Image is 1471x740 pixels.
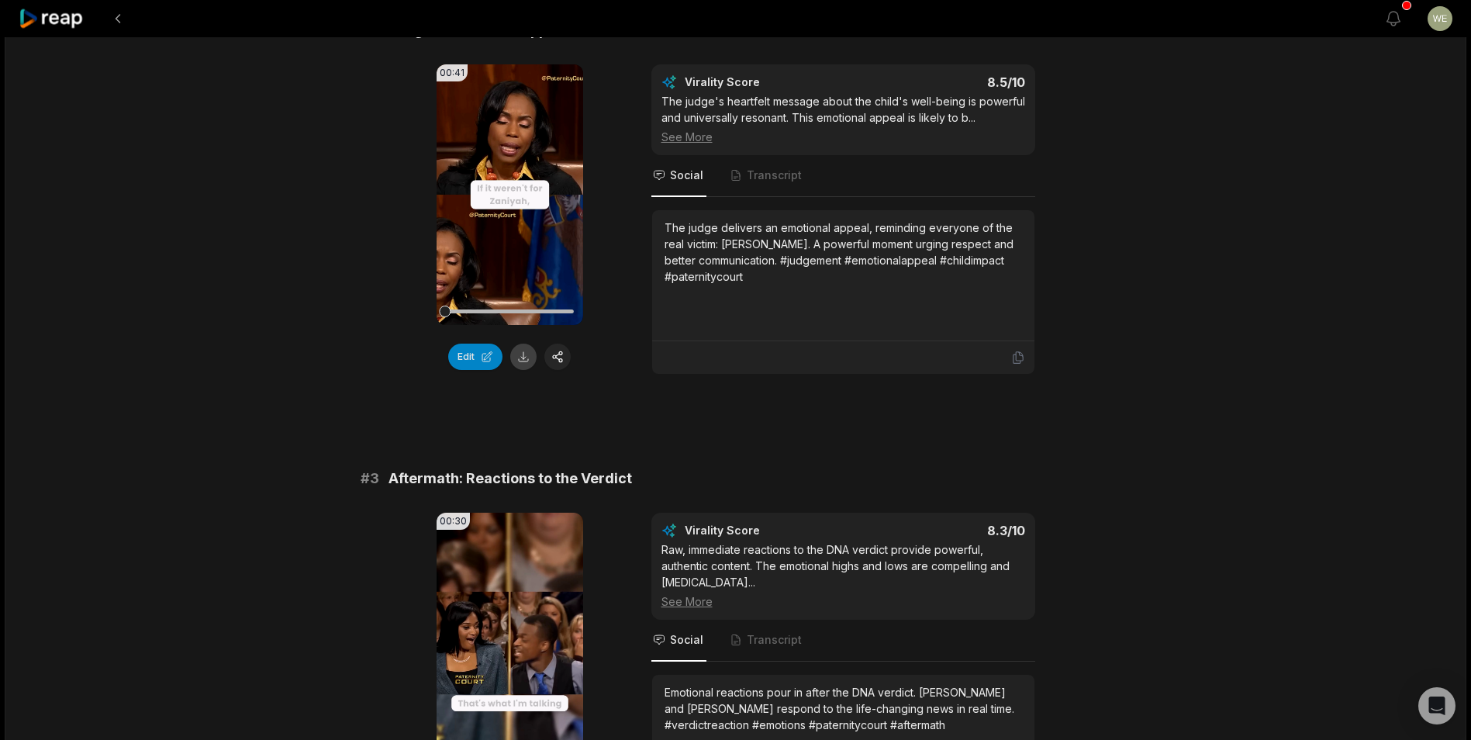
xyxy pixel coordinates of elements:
[685,523,851,538] div: Virality Score
[685,74,851,90] div: Virality Score
[858,523,1025,538] div: 8.3 /10
[665,220,1022,285] div: The judge delivers an emotional appeal, reminding everyone of the real victim: [PERSON_NAME]. A p...
[651,620,1035,662] nav: Tabs
[437,64,583,325] video: Your browser does not support mp4 format.
[651,155,1035,197] nav: Tabs
[858,74,1025,90] div: 8.5 /10
[747,168,802,183] span: Transcript
[388,468,632,489] span: Aftermath: Reactions to the Verdict
[1418,687,1455,724] div: Open Intercom Messenger
[361,468,379,489] span: # 3
[661,593,1025,610] div: See More
[665,684,1022,733] div: Emotional reactions pour in after the DNA verdict. [PERSON_NAME] and [PERSON_NAME] respond to the...
[661,541,1025,610] div: Raw, immediate reactions to the DNA verdict provide powerful, authentic content. The emotional hi...
[670,632,703,648] span: Social
[661,93,1025,145] div: The judge's heartfelt message about the child's well-being is powerful and universally resonant. ...
[661,129,1025,145] div: See More
[670,168,703,183] span: Social
[747,632,802,648] span: Transcript
[448,344,502,370] button: Edit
